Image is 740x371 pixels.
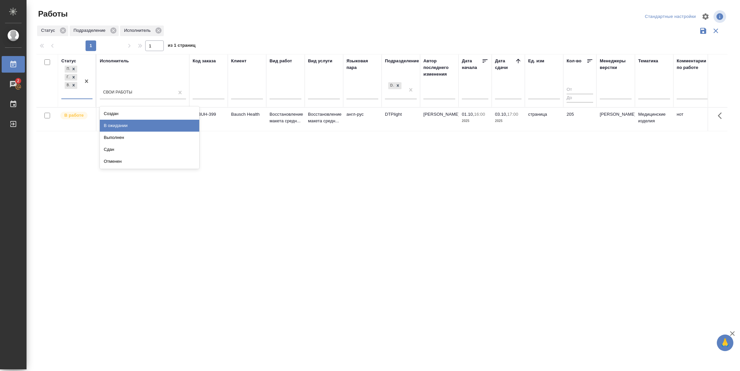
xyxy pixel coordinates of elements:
button: Здесь прячутся важные кнопки [714,108,730,124]
p: 01.10, [462,112,474,117]
div: Создан [100,108,199,120]
div: Выполнен [100,132,199,144]
p: Исполнитель [124,27,153,34]
div: Клиент [231,58,246,64]
div: Свои работы [103,90,132,95]
div: Отменен [100,155,199,167]
div: В работе [65,82,70,89]
div: Исполнитель [120,26,164,36]
p: В работе [64,112,84,119]
p: Bausch Health [231,111,263,118]
div: Вид услуги [308,58,333,64]
div: Подбор, Готов к работе, В работе [64,73,78,82]
div: split button [643,12,698,22]
div: Подразделение [70,26,119,36]
p: [PERSON_NAME] [600,111,632,118]
input: От [567,86,593,94]
div: Готов к работе [65,74,70,81]
a: 2 [2,76,25,93]
div: Сдан [100,144,199,155]
span: Работы [36,9,68,19]
div: Дата сдачи [495,58,515,71]
p: Подразделение [74,27,108,34]
div: Подбор, Готов к работе, В работе [64,65,78,73]
p: Статус [41,27,57,34]
div: В ожидании [100,120,199,132]
div: Ед. изм [528,58,544,64]
p: 16:00 [474,112,485,117]
td: страница [525,108,563,131]
div: Подбор [65,66,70,73]
td: англ-рус [343,108,382,131]
div: Вид работ [270,58,292,64]
p: нот [677,111,709,118]
div: DTPlight [388,82,402,90]
span: 🙏 [719,336,731,350]
td: [PERSON_NAME] [420,108,459,131]
p: Медицинские изделия [638,111,670,124]
button: Сохранить фильтры [697,25,709,37]
p: Восстановление макета средн... [270,111,301,124]
input: До [567,94,593,102]
span: из 1 страниц [168,41,196,51]
p: 17:00 [507,112,518,117]
div: Статус [37,26,68,36]
p: Восстановление макета средн... [308,111,340,124]
p: 03.10, [495,112,507,117]
div: Подразделение [385,58,419,64]
div: Менеджеры верстки [600,58,632,71]
div: Тематика [638,58,658,64]
div: Дата начала [462,58,482,71]
td: 205 [563,108,596,131]
div: Автор последнего изменения [423,58,455,78]
div: Исполнитель [100,58,129,64]
div: Исполнитель выполняет работу [60,111,92,120]
div: S_BUH-399 [193,111,224,118]
button: 🙏 [717,335,733,351]
td: DTPlight [382,108,420,131]
div: Код заказа [193,58,216,64]
div: Статус [61,58,76,64]
div: DTPlight [388,82,394,89]
p: 2025 [462,118,488,124]
button: Сбросить фильтры [709,25,722,37]
div: Языковая пара [346,58,378,71]
div: Подбор, Готов к работе, В работе [64,81,78,90]
div: Кол-во [567,58,582,64]
div: Комментарии по работе [677,58,709,71]
p: 2025 [495,118,522,124]
span: 2 [13,78,23,84]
